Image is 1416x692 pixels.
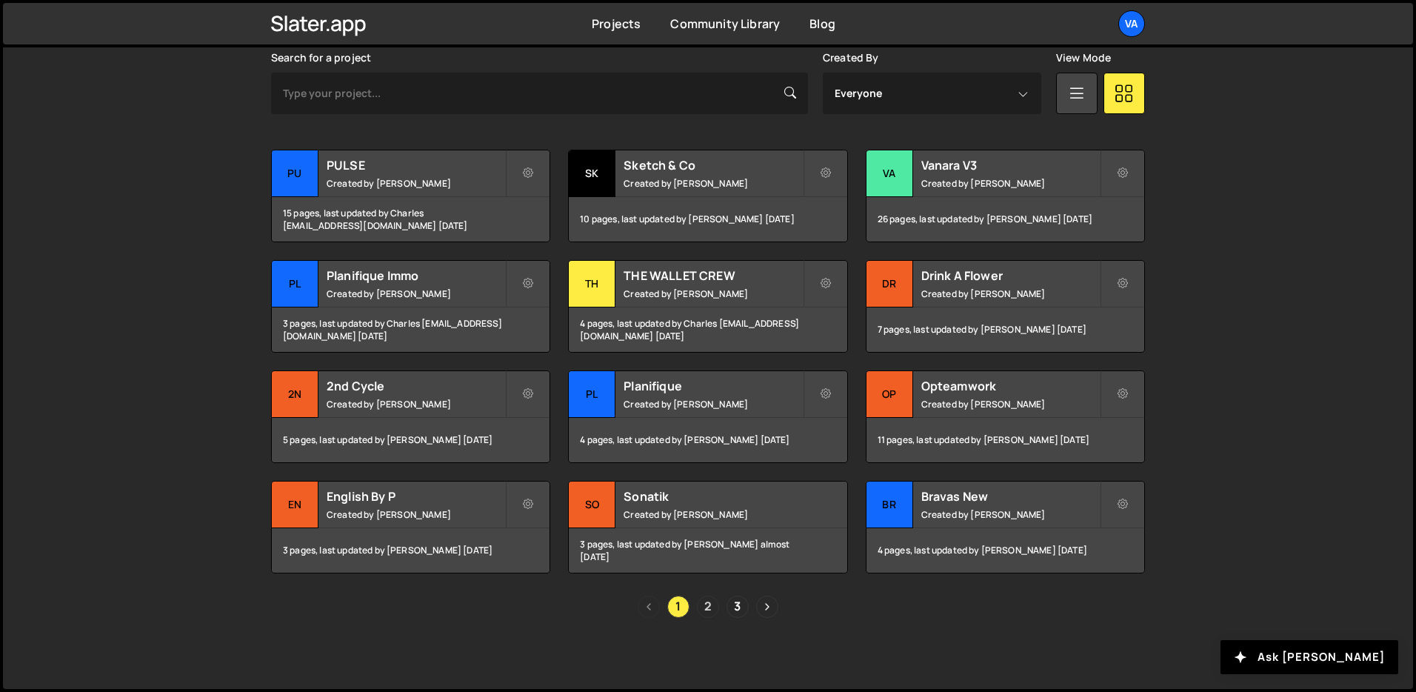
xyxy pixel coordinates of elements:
a: Page 3 [727,596,749,618]
a: Op Opteamwork Created by [PERSON_NAME] 11 pages, last updated by [PERSON_NAME] [DATE] [866,370,1145,463]
div: 3 pages, last updated by Charles [EMAIL_ADDRESS][DOMAIN_NAME] [DATE] [272,307,550,352]
small: Created by [PERSON_NAME] [327,508,505,521]
div: 4 pages, last updated by [PERSON_NAME] [DATE] [569,418,846,462]
small: Created by [PERSON_NAME] [624,398,802,410]
h2: Planifique [624,378,802,394]
div: En [272,482,318,528]
div: Pl [569,371,615,418]
small: Created by [PERSON_NAME] [921,287,1100,300]
h2: 2nd Cycle [327,378,505,394]
label: View Mode [1056,52,1111,64]
a: Sk Sketch & Co Created by [PERSON_NAME] 10 pages, last updated by [PERSON_NAME] [DATE] [568,150,847,242]
h2: THE WALLET CREW [624,267,802,284]
div: 26 pages, last updated by [PERSON_NAME] [DATE] [866,197,1144,242]
small: Created by [PERSON_NAME] [327,398,505,410]
label: Created By [823,52,879,64]
input: Type your project... [271,73,808,114]
div: 3 pages, last updated by [PERSON_NAME] [DATE] [272,528,550,573]
small: Created by [PERSON_NAME] [921,508,1100,521]
div: Dr [866,261,913,307]
div: 4 pages, last updated by Charles [EMAIL_ADDRESS][DOMAIN_NAME] [DATE] [569,307,846,352]
small: Created by [PERSON_NAME] [327,287,505,300]
a: So Sonatik Created by [PERSON_NAME] 3 pages, last updated by [PERSON_NAME] almost [DATE] [568,481,847,573]
small: Created by [PERSON_NAME] [624,287,802,300]
div: 4 pages, last updated by [PERSON_NAME] [DATE] [866,528,1144,573]
a: 2n 2nd Cycle Created by [PERSON_NAME] 5 pages, last updated by [PERSON_NAME] [DATE] [271,370,550,463]
div: 5 pages, last updated by [PERSON_NAME] [DATE] [272,418,550,462]
h2: PULSE [327,157,505,173]
div: So [569,482,615,528]
div: Sk [569,150,615,197]
h2: Drink A Flower [921,267,1100,284]
a: PU PULSE Created by [PERSON_NAME] 15 pages, last updated by Charles [EMAIL_ADDRESS][DOMAIN_NAME] ... [271,150,550,242]
div: 11 pages, last updated by [PERSON_NAME] [DATE] [866,418,1144,462]
small: Created by [PERSON_NAME] [921,398,1100,410]
a: TH THE WALLET CREW Created by [PERSON_NAME] 4 pages, last updated by Charles [EMAIL_ADDRESS][DOMA... [568,260,847,353]
a: Pl Planifique Created by [PERSON_NAME] 4 pages, last updated by [PERSON_NAME] [DATE] [568,370,847,463]
h2: English By P [327,488,505,505]
small: Created by [PERSON_NAME] [921,177,1100,190]
div: Op [866,371,913,418]
div: 3 pages, last updated by [PERSON_NAME] almost [DATE] [569,528,846,573]
div: PU [272,150,318,197]
div: 2n [272,371,318,418]
div: Pl [272,261,318,307]
a: Va [1118,10,1145,37]
button: Ask [PERSON_NAME] [1220,640,1398,674]
div: Va [866,150,913,197]
h2: Sonatik [624,488,802,505]
div: 7 pages, last updated by [PERSON_NAME] [DATE] [866,307,1144,352]
a: Dr Drink A Flower Created by [PERSON_NAME] 7 pages, last updated by [PERSON_NAME] [DATE] [866,260,1145,353]
h2: Bravas New [921,488,1100,505]
a: Page 2 [697,596,719,618]
div: TH [569,261,615,307]
a: Br Bravas New Created by [PERSON_NAME] 4 pages, last updated by [PERSON_NAME] [DATE] [866,481,1145,573]
div: Br [866,482,913,528]
div: 10 pages, last updated by [PERSON_NAME] [DATE] [569,197,846,242]
small: Created by [PERSON_NAME] [624,177,802,190]
a: Blog [809,16,835,32]
label: Search for a project [271,52,371,64]
a: Va Vanara V3 Created by [PERSON_NAME] 26 pages, last updated by [PERSON_NAME] [DATE] [866,150,1145,242]
a: Next page [756,596,778,618]
a: Projects [592,16,641,32]
small: Created by [PERSON_NAME] [327,177,505,190]
div: Pagination [271,596,1145,618]
h2: Sketch & Co [624,157,802,173]
a: En English By P Created by [PERSON_NAME] 3 pages, last updated by [PERSON_NAME] [DATE] [271,481,550,573]
a: Pl Planifique Immo Created by [PERSON_NAME] 3 pages, last updated by Charles [EMAIL_ADDRESS][DOMA... [271,260,550,353]
small: Created by [PERSON_NAME] [624,508,802,521]
h2: Vanara V3 [921,157,1100,173]
a: Community Library [670,16,780,32]
h2: Opteamwork [921,378,1100,394]
h2: Planifique Immo [327,267,505,284]
div: 15 pages, last updated by Charles [EMAIL_ADDRESS][DOMAIN_NAME] [DATE] [272,197,550,242]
